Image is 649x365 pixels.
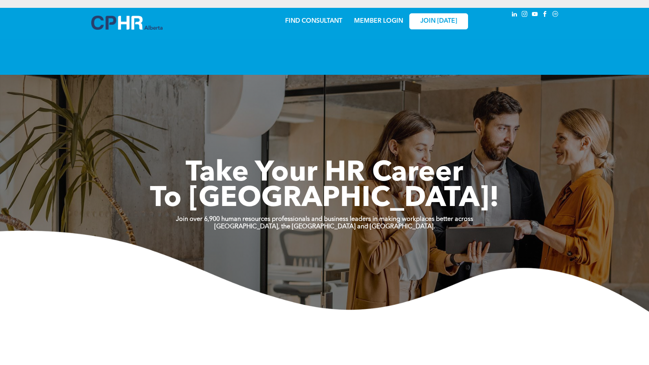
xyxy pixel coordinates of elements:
a: youtube [531,10,539,20]
strong: [GEOGRAPHIC_DATA], the [GEOGRAPHIC_DATA] and [GEOGRAPHIC_DATA]. [214,224,435,230]
span: JOIN [DATE] [420,18,457,25]
a: FIND CONSULTANT [285,18,342,24]
span: To [GEOGRAPHIC_DATA]! [150,185,499,213]
img: A blue and white logo for cp alberta [91,16,163,30]
a: facebook [541,10,550,20]
a: linkedin [510,10,519,20]
a: Social network [551,10,560,20]
strong: Join over 6,900 human resources professionals and business leaders in making workplaces better ac... [176,216,473,222]
span: Take Your HR Career [186,159,463,188]
a: JOIN [DATE] [409,13,468,29]
a: instagram [521,10,529,20]
a: MEMBER LOGIN [354,18,403,24]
